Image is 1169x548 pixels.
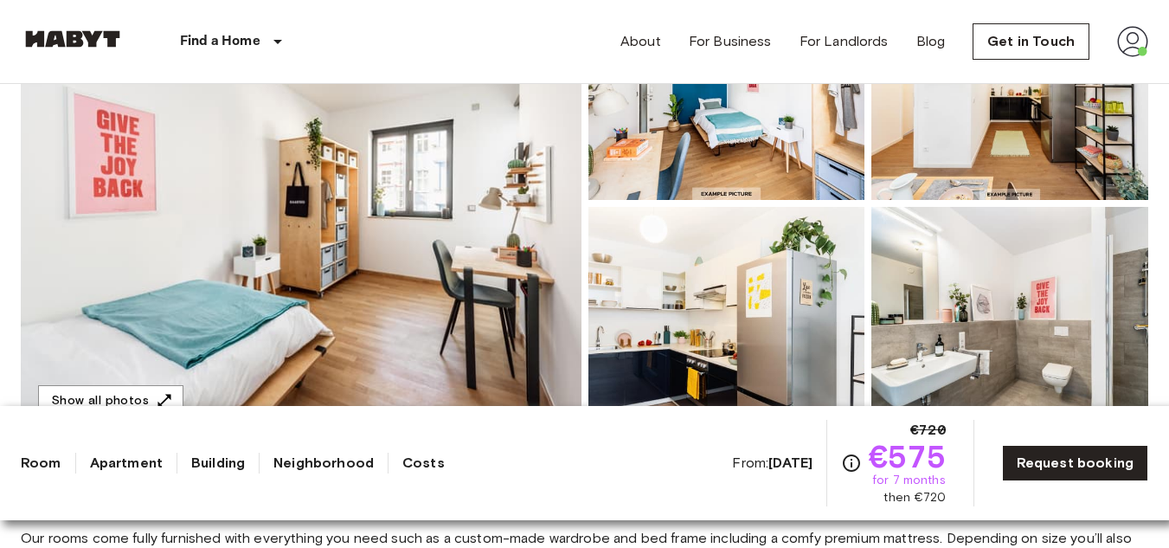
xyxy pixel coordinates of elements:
a: For Landlords [800,31,889,52]
a: Get in Touch [973,23,1089,60]
a: Blog [916,31,946,52]
span: €720 [910,420,946,441]
a: Apartment [90,453,163,474]
a: Request booking [1002,445,1148,481]
a: Room [21,453,61,474]
span: €575 [869,441,946,472]
button: Show all photos [38,385,183,417]
span: From: [732,454,813,473]
img: Picture of unit DE-01-09-044-01Q [588,207,865,434]
img: Habyt [21,30,125,48]
img: avatar [1117,26,1148,57]
a: About [620,31,661,52]
span: then €720 [883,489,945,506]
span: for 7 months [872,472,946,489]
a: For Business [689,31,772,52]
a: Neighborhood [273,453,374,474]
img: Picture of unit DE-01-09-044-01Q [871,207,1148,434]
a: Costs [402,453,445,474]
svg: Check cost overview for full price breakdown. Please note that discounts apply to new joiners onl... [841,453,862,474]
a: Building [191,453,245,474]
p: Find a Home [180,31,260,52]
b: [DATE] [768,455,813,471]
